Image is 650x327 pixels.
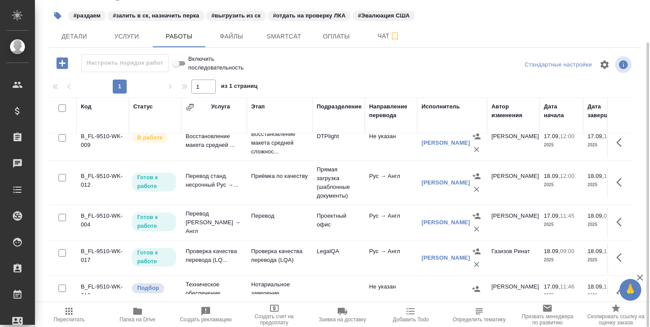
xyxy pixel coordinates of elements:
[352,11,416,19] span: Эвалюация США
[470,282,483,296] button: Назначить
[181,128,247,158] td: Восстановление макета средней ...
[211,11,261,20] p: #выгрузить из ск
[120,317,156,323] span: Папка на Drive
[604,173,618,179] p: 13:00
[76,207,129,238] td: B_FL-9510-WK-004
[137,133,162,142] p: В работе
[312,128,365,158] td: DTPlight
[470,170,483,183] button: Назначить
[76,243,129,273] td: B_FL-9510-WK-017
[365,128,417,158] td: Не указан
[365,278,417,309] td: Не указан
[487,128,539,158] td: [PERSON_NAME]
[544,102,579,120] div: Дата начала
[365,243,417,273] td: Рус → Англ
[470,258,483,271] button: Удалить
[358,11,410,20] p: #Эвалюация США
[377,303,445,327] button: Добавить Todo
[588,248,604,254] p: 18.09,
[470,143,483,156] button: Удалить
[73,11,100,20] p: #раздаем
[251,280,308,306] p: Нотариальное заверение подлинности по...
[544,173,560,179] p: 18.09,
[53,31,95,42] span: Детали
[604,248,618,254] p: 11:00
[76,278,129,309] td: B_FL-9510-WK-016
[107,11,205,19] span: залить в ск, назначить перка
[251,130,308,156] p: Восстановление макета средней сложнос...
[221,81,258,94] span: из 1 страниц
[588,133,604,139] p: 17.09,
[611,172,632,193] button: Здесь прячутся важные кнопки
[131,132,177,144] div: Исполнитель выполняет работу
[453,317,505,323] span: Определить тематику
[615,56,633,73] span: Посмотреть информацию
[131,172,177,192] div: Исполнитель может приступить к работе
[604,283,618,290] p: 13:00
[312,243,365,273] td: LegalQA
[181,243,247,273] td: Проверка качества перевода (LQ...
[422,179,470,186] a: [PERSON_NAME]
[604,133,618,139] p: 14:00
[519,313,576,326] span: Призвать менеджера по развитию
[251,172,308,181] p: Приёмка по качеству
[611,247,632,268] button: Здесь прячутся важные кнопки
[487,278,539,309] td: [PERSON_NAME]
[308,303,377,327] button: Заявка на доставку
[588,283,604,290] p: 18.09,
[133,102,153,111] div: Статус
[137,173,171,191] p: Готов к работе
[491,102,535,120] div: Автор изменения
[544,181,579,189] p: 2025
[131,282,177,294] div: Можно подбирать исполнителей
[588,181,622,189] p: 2025
[445,303,513,327] button: Определить тематику
[470,245,483,258] button: Назначить
[544,283,560,290] p: 17.09,
[81,102,91,111] div: Код
[422,139,470,146] a: [PERSON_NAME]
[50,54,74,72] button: Добавить работу
[470,209,483,223] button: Назначить
[611,282,632,303] button: Здесь прячутся важные кнопки
[137,248,171,266] p: Готов к работе
[365,207,417,238] td: Рус → Англ
[251,102,265,111] div: Этап
[470,130,483,143] button: Назначить
[312,207,365,238] td: Проектный офис
[315,31,357,42] span: Оплаты
[263,31,305,42] span: Smartcat
[103,303,171,327] button: Папка на Drive
[544,291,579,300] p: 2025
[211,31,252,42] span: Файлы
[611,212,632,233] button: Здесь прячутся важные кнопки
[240,303,308,327] button: Создать счет на предоплату
[273,11,346,20] p: #отдать на проверку ЛКА
[470,183,483,196] button: Удалить
[522,58,594,72] div: split button
[544,141,579,150] p: 2025
[422,254,470,261] a: [PERSON_NAME]
[623,281,638,299] span: 🙏
[487,243,539,273] td: Газизов Ринат
[54,317,85,323] span: Пересчитать
[137,213,171,230] p: Готов к работе
[594,54,615,75] span: Настроить таблицу
[422,102,460,111] div: Исполнитель
[544,212,560,219] p: 17.09,
[251,247,308,264] p: Проверка качества перевода (LQA)
[76,128,129,158] td: B_FL-9510-WK-009
[312,161,365,205] td: Прямая загрузка (шаблонные документы)
[588,220,622,229] p: 2025
[369,102,413,120] div: Направление перевода
[368,31,410,42] span: Чат
[137,284,159,292] p: Подбор
[587,313,645,326] span: Скопировать ссылку на оценку заказа
[560,248,574,254] p: 09:00
[393,317,429,323] span: Добавить Todo
[604,212,618,219] p: 09:00
[588,102,622,120] div: Дата завершения
[487,167,539,198] td: [PERSON_NAME]
[588,212,604,219] p: 18.09,
[588,291,622,300] p: 2025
